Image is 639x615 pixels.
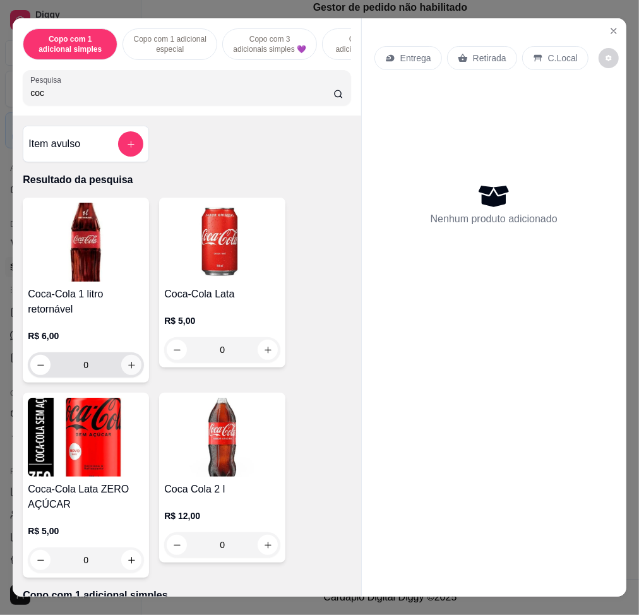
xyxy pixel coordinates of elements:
[548,52,578,64] p: C.Local
[28,136,80,152] h4: Item avulso
[28,287,144,317] h4: Coca-Cola 1 litro retornável
[164,203,280,282] img: product-image
[431,212,558,227] p: Nenhum produto adicionado
[30,87,333,99] input: Pesquisa
[167,535,187,555] button: decrease-product-quantity
[28,203,144,282] img: product-image
[30,75,66,85] label: Pesquisa
[473,52,506,64] p: Retirada
[33,34,107,54] p: Copo com 1 adicional simples
[604,21,624,41] button: Close
[258,535,278,555] button: increase-product-quantity
[30,550,51,570] button: decrease-product-quantity
[30,355,51,375] button: decrease-product-quantity
[133,34,206,54] p: Copo com 1 adicional especial
[164,510,280,522] p: R$ 12,00
[23,172,351,188] p: Resultado da pesquisa
[121,550,141,570] button: increase-product-quantity
[23,588,351,603] p: Copo com 1 adicional simples
[258,340,278,360] button: increase-product-quantity
[118,131,143,157] button: add-separate-item
[164,314,280,327] p: R$ 5,00
[28,398,144,477] img: product-image
[28,525,144,537] p: R$ 5,00
[164,398,280,477] img: product-image
[333,34,406,54] p: Copo com 2 adicionais simples e 1 especial💜
[121,355,141,375] button: increase-product-quantity
[599,48,619,68] button: decrease-product-quantity
[164,287,280,302] h4: Coca-Cola Lata
[164,482,280,497] h4: Coca Cola 2 l
[233,34,306,54] p: Copo com 3 adicionais simples 💜
[400,52,431,64] p: Entrega
[28,482,144,512] h4: Coca-Cola Lata ZERO AÇÚCAR
[28,330,144,342] p: R$ 6,00
[167,340,187,360] button: decrease-product-quantity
